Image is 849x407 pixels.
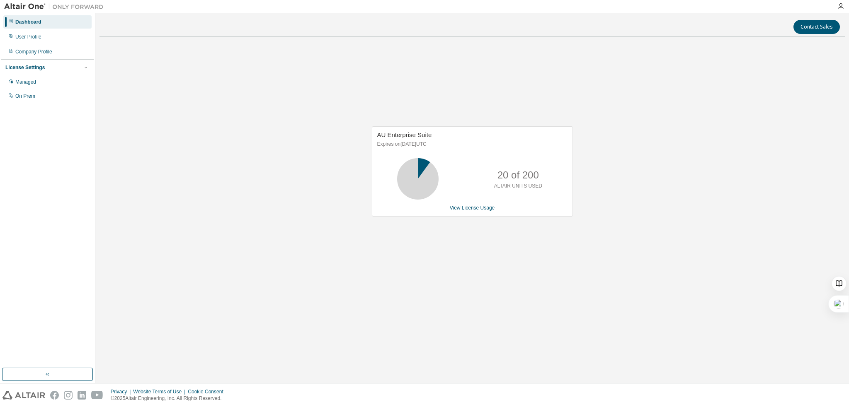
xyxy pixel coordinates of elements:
[50,391,59,400] img: facebook.svg
[450,205,495,211] a: View License Usage
[78,391,86,400] img: linkedin.svg
[133,388,188,395] div: Website Terms of Use
[15,34,41,40] div: User Profile
[111,395,228,402] p: © 2025 Altair Engineering, Inc. All Rights Reserved.
[188,388,228,395] div: Cookie Consent
[5,64,45,71] div: License Settings
[15,48,52,55] div: Company Profile
[377,131,432,138] span: AU Enterprise Suite
[494,183,542,190] p: ALTAIR UNITS USED
[377,141,565,148] p: Expires on [DATE] UTC
[64,391,73,400] img: instagram.svg
[497,168,539,182] p: 20 of 200
[15,79,36,85] div: Managed
[91,391,103,400] img: youtube.svg
[793,20,840,34] button: Contact Sales
[4,2,108,11] img: Altair One
[15,93,35,99] div: On Prem
[111,388,133,395] div: Privacy
[2,391,45,400] img: altair_logo.svg
[15,19,41,25] div: Dashboard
